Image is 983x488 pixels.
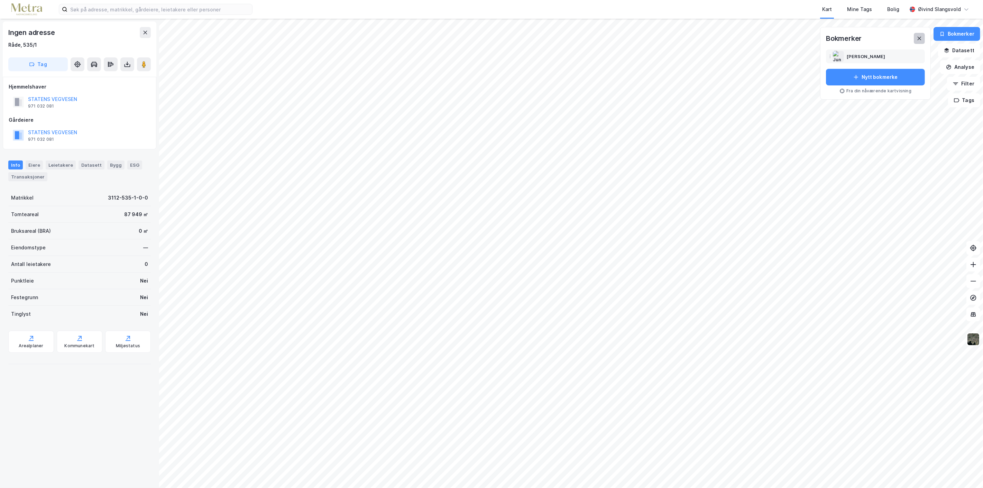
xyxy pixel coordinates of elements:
[948,455,983,488] iframe: Chat Widget
[8,172,47,181] div: Transaksjoner
[11,227,51,235] div: Bruksareal (BRA)
[143,243,148,252] div: —
[145,260,148,268] div: 0
[826,33,862,44] div: Bokmerker
[11,310,31,318] div: Tinglyst
[11,210,39,219] div: Tomteareal
[948,455,983,488] div: Kontrollprogram for chat
[79,160,104,169] div: Datasett
[46,160,76,169] div: Leietakere
[887,5,899,13] div: Bolig
[940,60,980,74] button: Analyse
[847,52,885,61] div: [PERSON_NAME]
[8,57,68,71] button: Tag
[140,277,148,285] div: Nei
[19,343,43,349] div: Arealplaner
[9,116,150,124] div: Gårdeiere
[822,5,832,13] div: Kart
[67,4,252,15] input: Søk på adresse, matrikkel, gårdeiere, leietakere eller personer
[8,160,23,169] div: Info
[11,293,38,302] div: Festegrunn
[947,77,980,91] button: Filter
[11,277,34,285] div: Punktleie
[948,93,980,107] button: Tags
[11,194,34,202] div: Matrikkel
[833,51,844,62] img: Jun Dai
[28,137,54,142] div: 971 032 081
[28,103,54,109] div: 971 032 081
[918,5,961,13] div: Øivind Slangsvold
[847,5,872,13] div: Mine Tags
[116,343,140,349] div: Miljøstatus
[11,243,46,252] div: Eiendomstype
[934,27,980,41] button: Bokmerker
[139,227,148,235] div: 0 ㎡
[107,160,125,169] div: Bygg
[938,44,980,57] button: Datasett
[9,83,150,91] div: Hjemmelshaver
[11,260,51,268] div: Antall leietakere
[8,41,37,49] div: Råde, 535/1
[140,293,148,302] div: Nei
[140,310,148,318] div: Nei
[11,3,42,16] img: metra-logo.256734c3b2bbffee19d4.png
[64,343,94,349] div: Kommunekart
[8,27,56,38] div: Ingen adresse
[967,333,980,346] img: 9k=
[108,194,148,202] div: 3112-535-1-0-0
[127,160,142,169] div: ESG
[826,69,925,85] button: Nytt bokmerke
[26,160,43,169] div: Eiere
[826,88,925,94] div: Fra din nåværende kartvisning
[124,210,148,219] div: 87 949 ㎡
